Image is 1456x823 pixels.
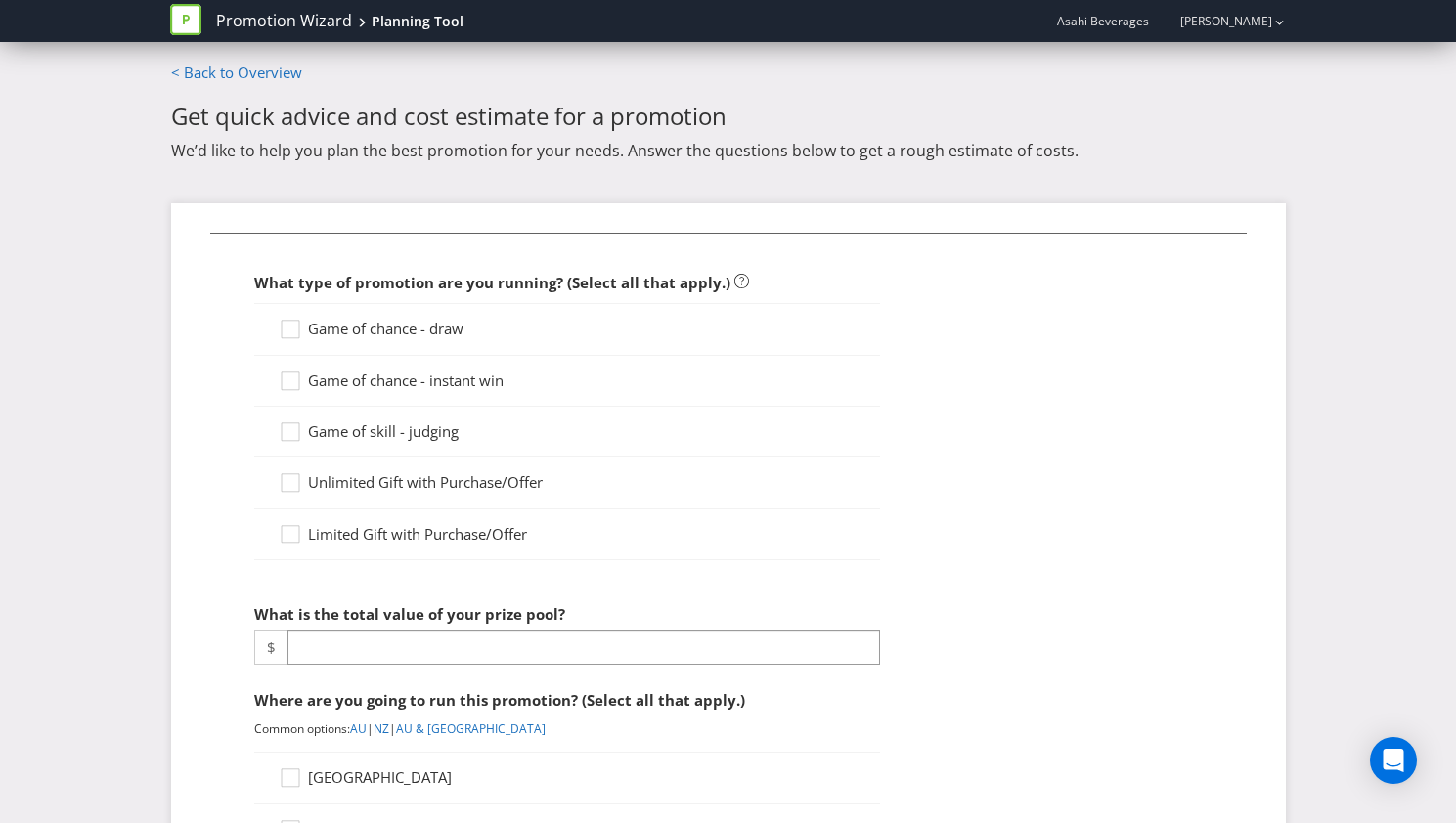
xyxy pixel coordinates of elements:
span: [GEOGRAPHIC_DATA] [308,767,452,787]
p: We’d like to help you plan the best promotion for your needs. Answer the questions below to get a... [171,140,1286,161]
div: Planning Tool [372,12,463,31]
span: | [389,720,396,737]
div: Where are you going to run this promotion? (Select all that apply.) [254,680,880,720]
div: Open Intercom Messenger [1370,737,1417,784]
a: [PERSON_NAME] [1161,13,1272,29]
a: AU & [GEOGRAPHIC_DATA] [396,720,546,737]
a: Promotion Wizard [216,10,352,32]
span: Game of chance - draw [308,319,463,338]
span: What is the total value of your prize pool? [254,604,565,624]
a: NZ [374,720,389,737]
span: Game of skill - judging [308,421,459,441]
span: Asahi Beverages [1057,13,1149,29]
span: Common options: [254,720,350,737]
span: What type of promotion are you running? (Select all that apply.) [254,273,730,292]
span: Game of chance - instant win [308,370,504,390]
span: Unlimited Gift with Purchase/Offer [308,472,543,492]
span: | [367,720,374,737]
a: AU [350,720,367,737]
span: Limited Gift with Purchase/Offer [308,524,527,543]
a: < Back to Overview [171,63,302,82]
span: $ [254,630,287,665]
h2: Get quick advice and cost estimate for a promotion [171,104,1286,129]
